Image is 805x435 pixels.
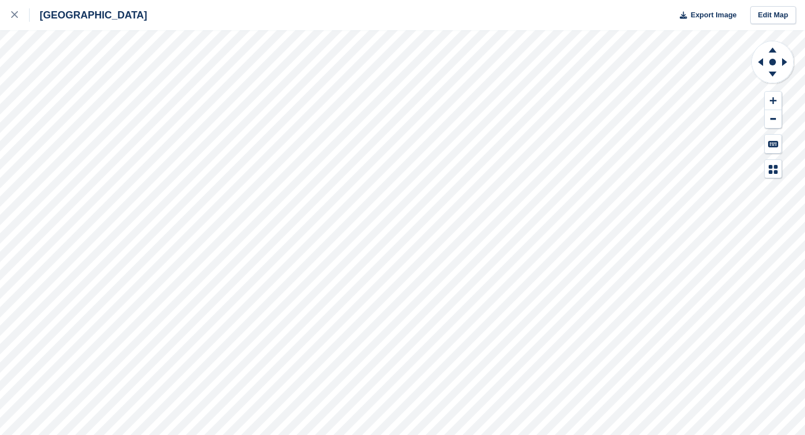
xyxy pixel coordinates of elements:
[750,6,796,25] a: Edit Map
[690,10,736,21] span: Export Image
[30,8,147,22] div: [GEOGRAPHIC_DATA]
[765,92,782,110] button: Zoom In
[765,160,782,178] button: Map Legend
[765,135,782,153] button: Keyboard Shortcuts
[673,6,737,25] button: Export Image
[765,110,782,129] button: Zoom Out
